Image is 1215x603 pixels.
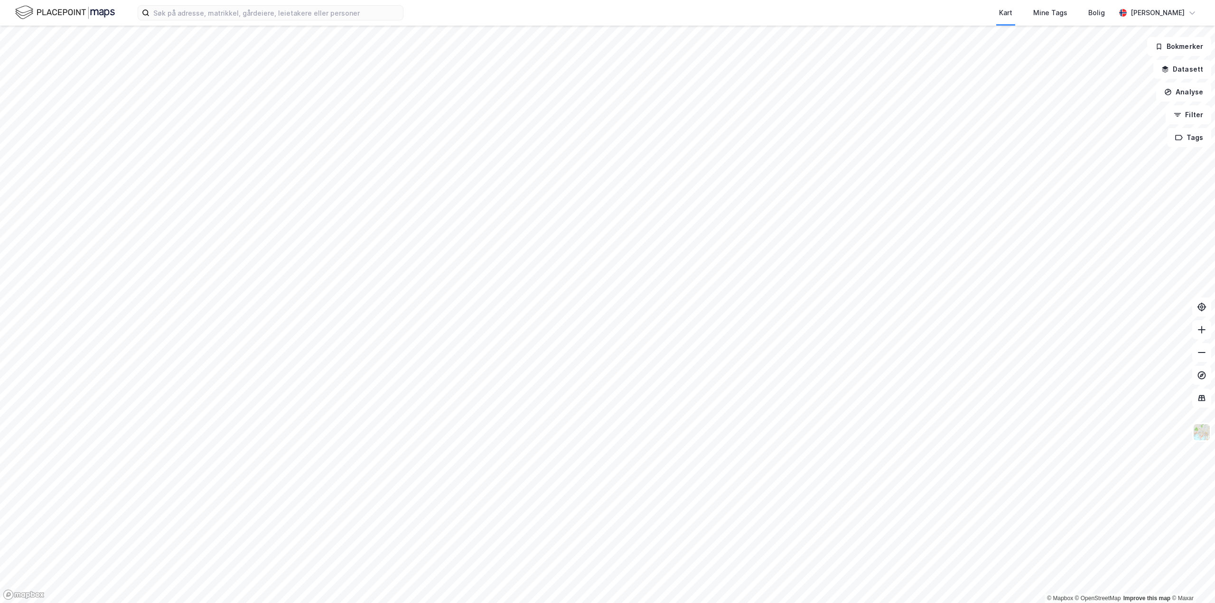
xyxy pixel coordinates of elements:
[1166,105,1211,124] button: Filter
[1075,595,1121,602] a: OpenStreetMap
[150,6,403,20] input: Søk på adresse, matrikkel, gårdeiere, leietakere eller personer
[1123,595,1170,602] a: Improve this map
[999,7,1012,19] div: Kart
[1193,423,1211,441] img: Z
[1168,557,1215,603] iframe: Chat Widget
[1156,83,1211,102] button: Analyse
[1033,7,1067,19] div: Mine Tags
[1153,60,1211,79] button: Datasett
[1167,128,1211,147] button: Tags
[1088,7,1105,19] div: Bolig
[1047,595,1073,602] a: Mapbox
[3,589,45,600] a: Mapbox homepage
[15,4,115,21] img: logo.f888ab2527a4732fd821a326f86c7f29.svg
[1131,7,1185,19] div: [PERSON_NAME]
[1147,37,1211,56] button: Bokmerker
